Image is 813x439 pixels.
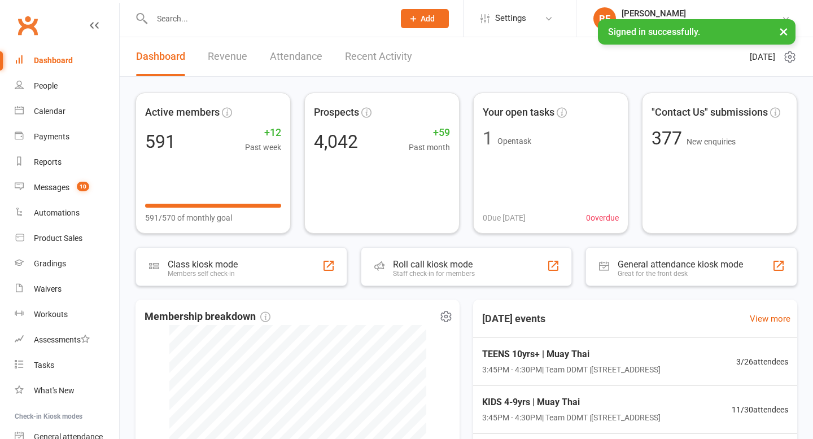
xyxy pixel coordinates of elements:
div: Assessments [34,335,90,344]
span: Add [421,14,435,23]
div: Staff check-in for members [393,270,475,278]
span: Past month [409,141,450,153]
div: Tasks [34,361,54,370]
a: Clubworx [14,11,42,39]
div: Class kiosk mode [168,259,238,270]
a: Dashboard [136,37,185,76]
a: What's New [15,378,119,403]
div: Great for the front desk [618,270,743,278]
a: Reports [15,150,119,175]
span: Settings [495,6,526,31]
div: Double Dose Muay Thai [GEOGRAPHIC_DATA] [622,19,781,29]
div: Members self check-in [168,270,238,278]
a: Revenue [208,37,247,76]
a: Automations [15,200,119,226]
span: Open task [497,137,531,146]
span: Membership breakdown [145,309,270,325]
input: Search... [148,11,386,27]
div: Waivers [34,284,62,293]
span: 0 overdue [586,212,619,224]
span: 0 Due [DATE] [483,212,526,224]
span: 3:45PM - 4:30PM | Team DDMT | [STREET_ADDRESS] [482,411,661,424]
div: General attendance kiosk mode [618,259,743,270]
span: [DATE] [750,50,775,64]
a: Messages 10 [15,175,119,200]
div: Product Sales [34,234,82,243]
a: Tasks [15,353,119,378]
a: Gradings [15,251,119,276]
div: Reports [34,157,62,166]
span: KIDS 4-9yrs | Muay Thai [482,395,661,410]
a: Product Sales [15,226,119,251]
span: 591/570 of monthly goal [145,212,232,224]
div: People [34,81,58,90]
span: New enquiries [687,137,736,146]
span: +12 [245,125,281,141]
span: Active members [145,104,220,121]
a: Payments [15,124,119,150]
div: 4,042 [314,133,358,151]
span: 11 / 30 attendees [732,403,788,416]
div: Gradings [34,259,66,268]
a: Recent Activity [345,37,412,76]
span: "Contact Us" submissions [652,104,768,121]
div: 1 [483,129,493,147]
span: 3:45PM - 4:30PM | Team DDMT | [STREET_ADDRESS] [482,363,661,376]
span: Prospects [314,104,359,121]
span: Signed in successfully. [608,27,700,37]
a: Dashboard [15,48,119,73]
div: Automations [34,208,80,217]
a: Waivers [15,276,119,302]
a: People [15,73,119,99]
span: Past week [245,141,281,153]
div: Calendar [34,107,65,116]
span: 10 [77,182,89,191]
div: Workouts [34,310,68,319]
div: BF [593,7,616,30]
div: Payments [34,132,69,141]
div: What's New [34,386,75,395]
span: 377 [652,128,687,149]
span: +59 [409,125,450,141]
a: View more [750,312,790,326]
div: Messages [34,183,69,192]
div: Dashboard [34,56,73,65]
div: 591 [145,133,176,151]
a: Attendance [270,37,322,76]
button: × [773,19,794,43]
div: Roll call kiosk mode [393,259,475,270]
span: 3 / 26 attendees [736,355,788,368]
span: Your open tasks [483,104,554,121]
a: Assessments [15,327,119,353]
a: Calendar [15,99,119,124]
h3: [DATE] events [473,309,554,329]
span: TEENS 10yrs+ | Muay Thai [482,347,661,362]
a: Workouts [15,302,119,327]
button: Add [401,9,449,28]
div: [PERSON_NAME] [622,8,781,19]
